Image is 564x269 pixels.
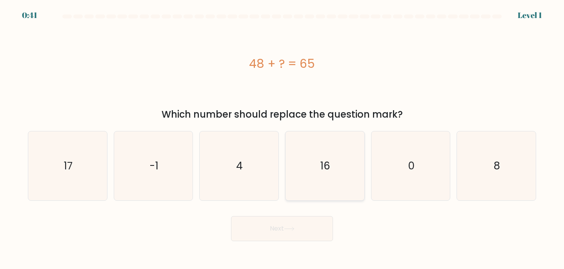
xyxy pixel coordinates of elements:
[149,158,158,173] text: -1
[408,158,415,173] text: 0
[28,55,536,73] div: 48 + ? = 65
[494,158,500,173] text: 8
[64,158,73,173] text: 17
[22,9,37,21] div: 0:41
[321,158,331,173] text: 16
[231,216,333,241] button: Next
[33,107,531,122] div: Which number should replace the question mark?
[237,158,243,173] text: 4
[518,9,542,21] div: Level 1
